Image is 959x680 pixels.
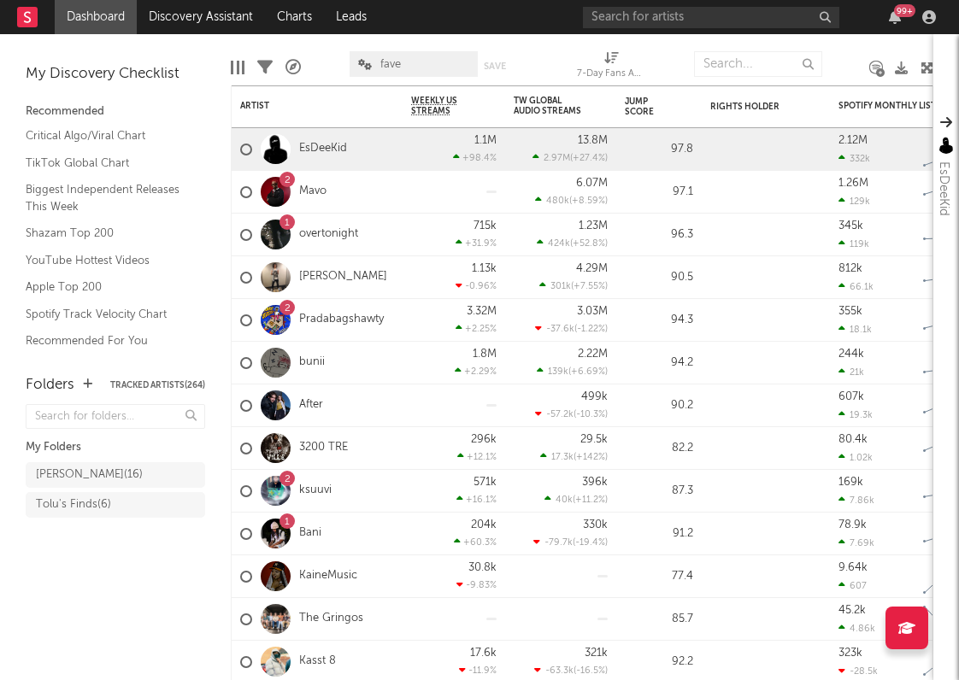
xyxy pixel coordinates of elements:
a: Tolu's Finds(6) [26,492,205,518]
div: 607 [838,580,867,591]
span: 40k [556,495,573,505]
div: My Discovery Checklist [26,64,205,85]
div: 1.23M [579,220,608,232]
a: Apple Top 200 [26,278,188,296]
div: 204k [471,519,497,531]
div: 13.8M [578,135,608,146]
button: Save [484,62,506,71]
div: 4.86k [838,623,875,634]
div: Artist [240,101,368,111]
div: Jump Score [625,97,668,117]
div: 18.1k [838,324,872,335]
div: [PERSON_NAME] ( 16 ) [36,465,143,485]
div: +12.1 % [457,451,497,462]
div: ( ) [533,536,608,548]
div: 1.8M [473,349,497,360]
a: Recommended For You [26,331,188,350]
input: Search for folders... [26,404,205,429]
span: 480k [546,196,569,206]
span: fave [380,59,401,70]
div: 90.5 [625,267,693,288]
input: Search for artists [583,7,839,28]
div: 7.69k [838,537,874,548]
div: 169k [838,477,863,488]
div: 96.3 [625,225,693,245]
div: 90.2 [625,396,693,416]
div: 571k [474,477,497,488]
div: +60.3 % [454,536,497,548]
div: 92.2 [625,652,693,672]
div: 66.1k [838,281,874,292]
span: -1.22 % [577,325,605,334]
div: 355k [838,306,862,317]
div: ( ) [534,665,608,676]
div: ( ) [537,366,608,377]
span: -63.3k [545,666,574,676]
a: Pradabagshawty [299,313,384,327]
div: 97.8 [625,139,693,160]
div: -9.83 % [456,579,497,590]
div: 3.03M [577,306,608,317]
span: +11.2 % [575,495,605,505]
a: Kasst 8 [299,654,336,669]
div: 119k [838,238,869,249]
div: 29.5k [580,434,608,445]
span: Weekly US Streams [411,96,471,116]
a: ksuuvi [299,484,332,498]
div: ( ) [537,237,608,249]
span: +27.4 % [573,154,605,163]
span: +142 % [576,453,605,462]
div: Folders [26,375,74,396]
div: 499k [581,391,608,402]
div: +16.1 % [456,494,497,505]
div: ( ) [540,451,608,462]
div: 30.8k [468,562,497,573]
div: Tolu's Finds ( 6 ) [36,495,111,515]
div: 82.2 [625,438,693,459]
div: 77.4 [625,566,693,587]
div: 4.29M [576,263,608,274]
a: bunii [299,355,325,370]
span: 139k [548,367,568,377]
div: +2.29 % [455,366,497,377]
div: 345k [838,220,863,232]
span: +52.8 % [573,239,605,249]
div: 78.9k [838,519,867,531]
div: 94.2 [625,353,693,373]
span: 424k [548,239,570,249]
span: -19.4 % [575,538,605,548]
div: My Folders [26,437,205,458]
div: Recommended [26,102,205,122]
a: Mavo [299,185,327,199]
div: 1.13k [472,263,497,274]
span: -57.2k [546,410,574,419]
span: -37.6k [546,325,574,334]
button: 99+ [889,10,901,24]
div: 3.32M [467,306,497,317]
div: 80.4k [838,434,868,445]
div: Filters [257,43,273,92]
a: Bani [299,526,321,541]
div: 7-Day Fans Added (7-Day Fans Added) [577,43,645,92]
div: 1.26M [838,178,868,189]
input: Search... [694,51,822,77]
div: 812k [838,263,862,274]
div: 97.1 [625,182,693,202]
div: 332k [838,153,870,164]
div: 6.07M [576,178,608,189]
a: After [299,398,323,413]
div: 129k [838,196,870,207]
div: ( ) [535,195,608,206]
div: ( ) [535,408,608,419]
span: +7.55 % [574,282,605,291]
div: 85.7 [625,609,693,630]
a: The Gringos [299,612,363,626]
span: +8.59 % [572,196,605,206]
span: -16.5 % [576,666,605,676]
a: Biggest Independent Releases This Week [26,180,188,215]
div: 607k [838,391,864,402]
div: A&R Pipeline [285,43,301,92]
span: +6.69 % [571,367,605,377]
div: 21k [838,366,864,378]
div: -11.9 % [459,665,497,676]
